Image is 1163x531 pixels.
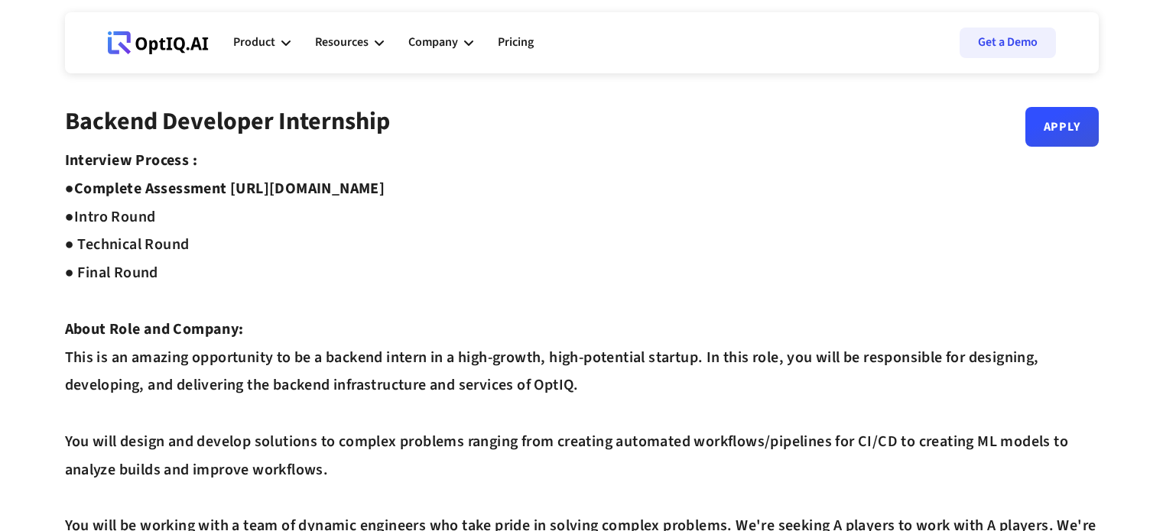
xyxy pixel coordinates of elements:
[233,32,275,53] div: Product
[65,319,244,340] strong: About Role and Company:
[315,20,384,66] div: Resources
[315,32,369,53] div: Resources
[65,150,198,171] strong: Interview Process :
[65,104,390,139] strong: Backend Developer Internship
[65,178,385,228] strong: Complete Assessment [URL][DOMAIN_NAME] ●
[960,28,1056,58] a: Get a Demo
[108,20,209,66] a: Webflow Homepage
[233,20,291,66] div: Product
[408,20,473,66] div: Company
[1025,107,1099,147] a: Apply
[498,20,534,66] a: Pricing
[408,32,458,53] div: Company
